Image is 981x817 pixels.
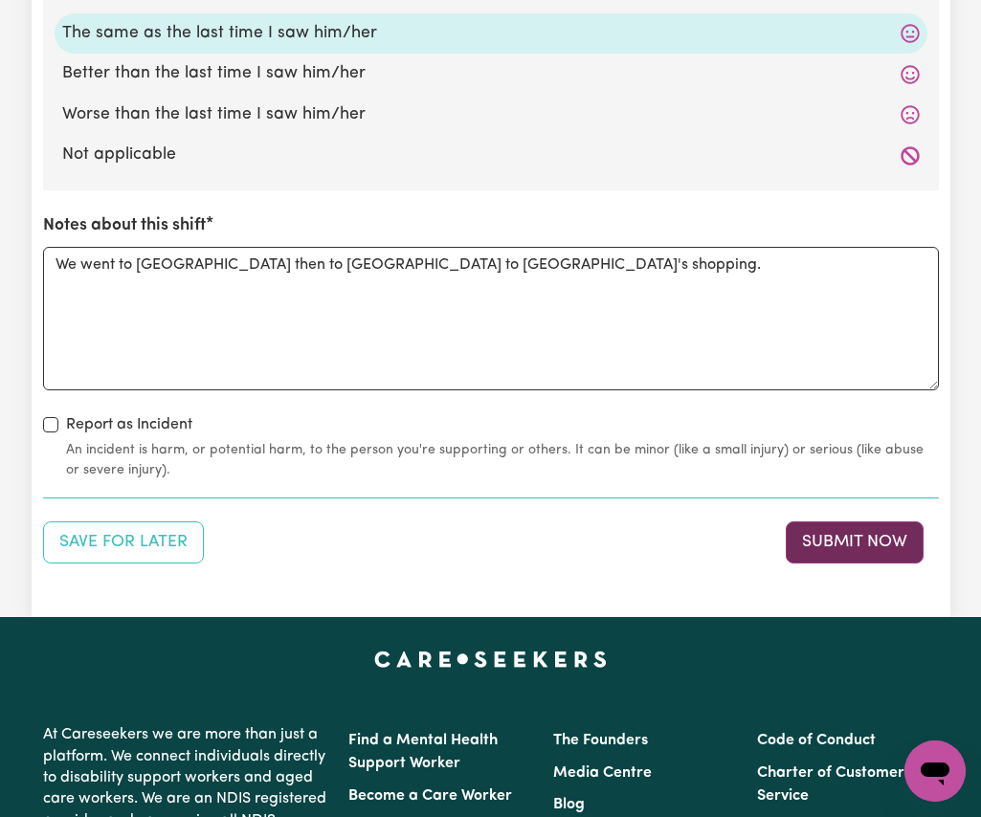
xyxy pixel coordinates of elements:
a: Careseekers home page [374,651,607,667]
textarea: We went to [GEOGRAPHIC_DATA] then to [GEOGRAPHIC_DATA] to [GEOGRAPHIC_DATA]'s shopping. [43,247,939,390]
label: Notes about this shift [43,213,206,238]
a: Find a Mental Health Support Worker [348,733,498,771]
label: Not applicable [62,143,920,167]
iframe: Button to launch messaging window [904,740,966,802]
a: Code of Conduct [757,733,876,748]
label: Better than the last time I saw him/her [62,61,920,86]
small: An incident is harm, or potential harm, to the person you're supporting or others. It can be mino... [66,440,939,480]
button: Save your job report [43,521,204,563]
a: Charter of Customer Service [757,765,904,804]
label: The same as the last time I saw him/her [62,21,920,46]
a: Become a Care Worker [348,788,512,804]
label: Report as Incident [66,413,192,436]
a: The Founders [553,733,648,748]
a: Blog [553,797,585,812]
label: Worse than the last time I saw him/her [62,102,920,127]
a: Media Centre [553,765,652,781]
button: Submit your job report [786,521,924,563]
